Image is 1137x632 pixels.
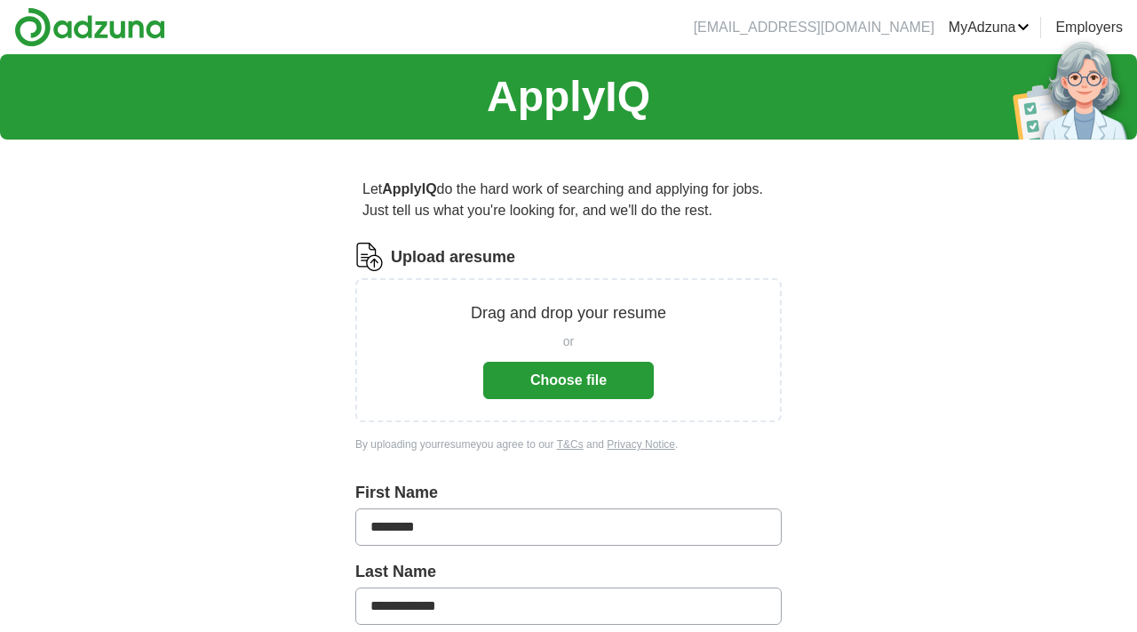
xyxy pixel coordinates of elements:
[355,481,782,505] label: First Name
[487,65,650,129] h1: ApplyIQ
[355,172,782,228] p: Let do the hard work of searching and applying for jobs. Just tell us what you're looking for, an...
[355,243,384,271] img: CV Icon
[607,438,675,451] a: Privacy Notice
[471,301,666,325] p: Drag and drop your resume
[14,7,165,47] img: Adzuna logo
[949,17,1030,38] a: MyAdzuna
[483,362,654,399] button: Choose file
[1055,17,1123,38] a: Employers
[391,245,515,269] label: Upload a resume
[563,332,574,351] span: or
[382,181,436,196] strong: ApplyIQ
[557,438,584,451] a: T&Cs
[694,17,934,38] li: [EMAIL_ADDRESS][DOMAIN_NAME]
[355,436,782,452] div: By uploading your resume you agree to our and .
[355,560,782,584] label: Last Name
